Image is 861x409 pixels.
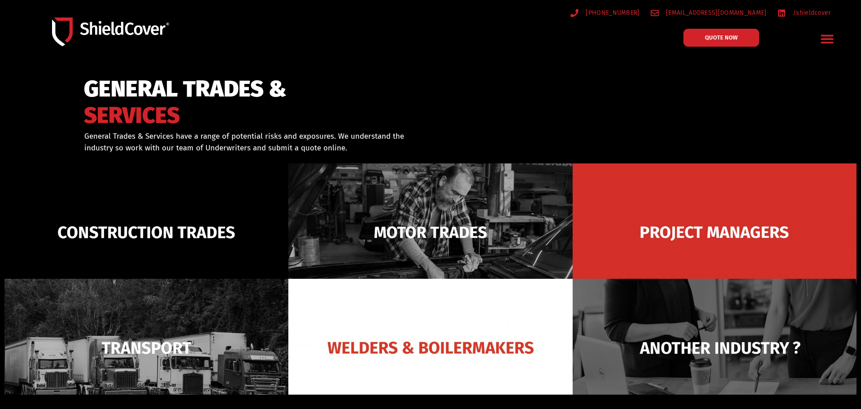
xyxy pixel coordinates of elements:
[791,7,831,18] span: /shieldcover
[570,7,640,18] a: [PHONE_NUMBER]
[664,7,766,18] span: [EMAIL_ADDRESS][DOMAIN_NAME]
[583,7,639,18] span: [PHONE_NUMBER]
[778,7,831,18] a: /shieldcover
[84,131,419,154] p: General Trades & Services have a range of potential risks and exposures. We understand the indust...
[84,80,287,98] span: GENERAL TRADES &
[705,35,738,40] span: QUOTE NOW
[683,29,759,47] a: QUOTE NOW
[52,18,169,46] img: Shield-Cover-Underwriting-Australia-logo-full
[651,7,767,18] a: [EMAIL_ADDRESS][DOMAIN_NAME]
[817,28,838,49] div: Menu Toggle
